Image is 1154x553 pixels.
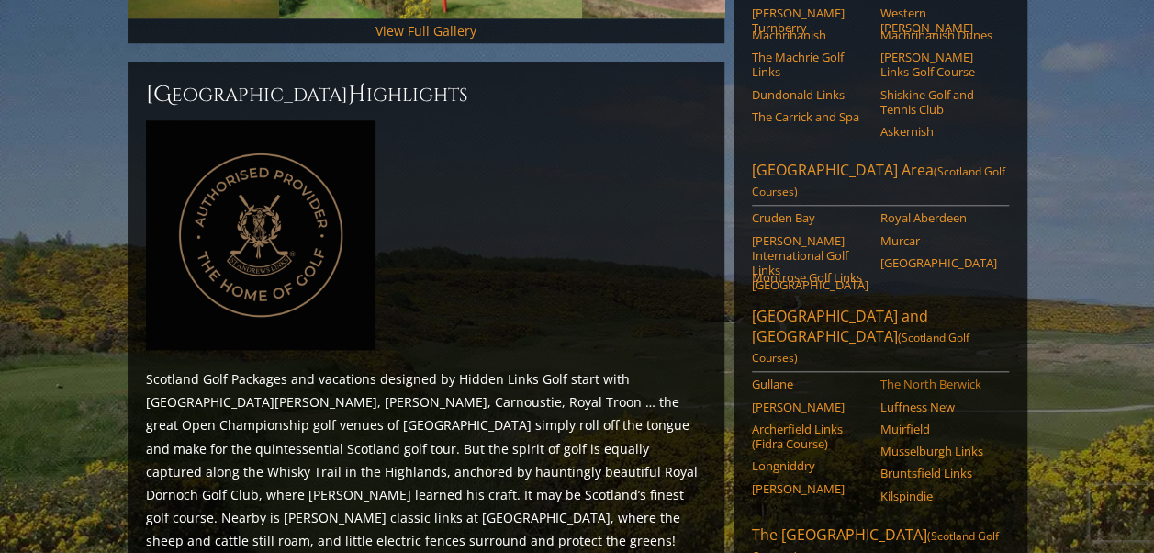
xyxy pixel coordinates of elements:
a: Royal Aberdeen [880,210,997,225]
h2: [GEOGRAPHIC_DATA] ighlights [146,80,706,109]
a: Dundonald Links [752,87,868,102]
a: Gullane [752,377,868,391]
a: [GEOGRAPHIC_DATA] and [GEOGRAPHIC_DATA](Scotland Golf Courses) [752,306,1009,372]
a: Machrihanish [752,28,868,42]
a: Bruntsfield Links [880,466,997,480]
span: H [348,80,366,109]
a: [PERSON_NAME] Links Golf Course [880,50,997,80]
a: [PERSON_NAME] [752,400,868,414]
a: View Full Gallery [375,22,476,39]
a: The Machrie Golf Links [752,50,868,80]
a: The Carrick and Spa [752,109,868,124]
a: Musselburgh Links [880,444,997,458]
a: Murcar [880,233,997,248]
a: Kilspindie [880,489,997,503]
a: Archerfield Links (Fidra Course) [752,422,868,452]
a: Montrose Golf Links [752,270,868,285]
a: [GEOGRAPHIC_DATA] [880,255,997,270]
a: [PERSON_NAME] Turnberry [752,6,868,36]
a: Muirfield [880,422,997,436]
span: (Scotland Golf Courses) [752,330,969,366]
a: [GEOGRAPHIC_DATA] Area(Scotland Golf Courses) [752,160,1009,206]
a: [PERSON_NAME] International Golf Links [GEOGRAPHIC_DATA] [752,233,868,293]
a: The North Berwick [880,377,997,391]
a: [PERSON_NAME] [752,481,868,496]
a: Luffness New [880,400,997,414]
a: Cruden Bay [752,210,868,225]
a: Longniddry [752,458,868,473]
a: Machrihanish Dunes [880,28,997,42]
a: Western [PERSON_NAME] [880,6,997,36]
span: (Scotland Golf Courses) [752,164,1005,199]
a: Askernish [880,124,997,139]
a: Shiskine Golf and Tennis Club [880,87,997,118]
